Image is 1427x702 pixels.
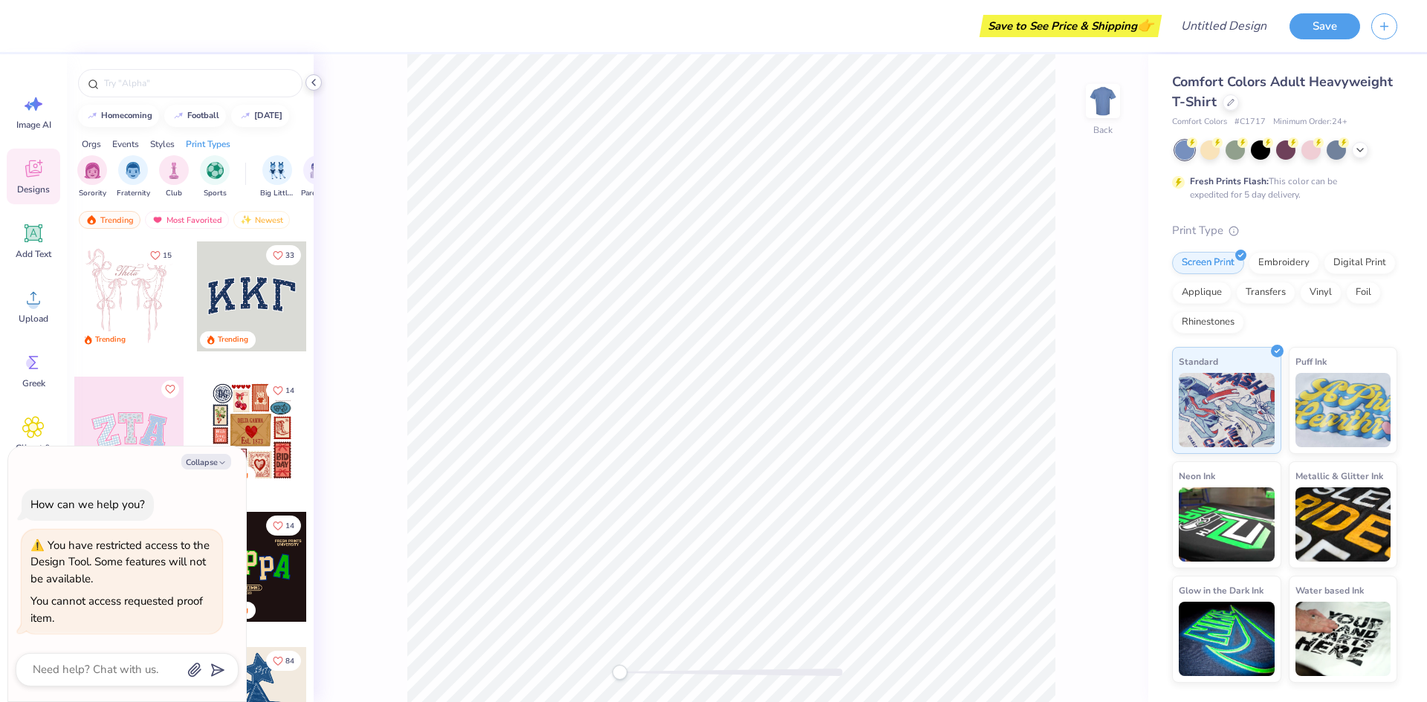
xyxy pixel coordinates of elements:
[233,211,290,229] div: Newest
[125,162,141,179] img: Fraternity Image
[9,442,58,466] span: Clipart & logos
[30,538,210,586] div: You have restricted access to the Design Tool. Some features will not be available.
[200,155,230,199] button: filter button
[164,105,226,127] button: football
[260,155,294,199] div: filter for Big Little Reveal
[231,105,289,127] button: [DATE]
[1088,86,1118,116] img: Back
[1249,252,1319,274] div: Embroidery
[1137,16,1153,34] span: 👉
[1179,582,1263,598] span: Glow in the Dark Ink
[1093,123,1113,137] div: Back
[983,15,1158,37] div: Save to See Price & Shipping
[1235,116,1266,129] span: # C1717
[1324,252,1396,274] div: Digital Print
[1179,468,1215,484] span: Neon Ink
[1190,175,1269,187] strong: Fresh Prints Flash:
[1172,282,1232,304] div: Applique
[101,111,152,120] div: homecoming
[266,651,301,671] button: Like
[86,111,98,120] img: trend_line.gif
[207,162,224,179] img: Sports Image
[187,111,219,120] div: football
[17,183,50,195] span: Designs
[266,380,301,400] button: Like
[19,313,48,325] span: Upload
[77,155,107,199] button: filter button
[95,334,126,345] div: Trending
[30,594,203,625] div: You cannot access requested proof item.
[301,155,335,199] div: filter for Parent's Weekend
[172,111,184,120] img: trend_line.gif
[1179,487,1275,562] img: Neon Ink
[79,211,140,229] div: Trending
[260,188,294,199] span: Big Little Reveal
[1300,282,1342,304] div: Vinyl
[30,497,145,512] div: How can we help you?
[103,76,293,91] input: Try "Alpha"
[266,516,301,536] button: Like
[145,211,229,229] div: Most Favorited
[1346,282,1381,304] div: Foil
[1172,116,1227,129] span: Comfort Colors
[301,188,335,199] span: Parent's Weekend
[1190,175,1373,201] div: This color can be expedited for 5 day delivery.
[204,188,227,199] span: Sports
[1172,73,1393,111] span: Comfort Colors Adult Heavyweight T-Shirt
[1295,487,1391,562] img: Metallic & Glitter Ink
[85,215,97,225] img: trending.gif
[161,380,179,398] button: Like
[240,215,252,225] img: newest.gif
[269,162,285,179] img: Big Little Reveal Image
[301,155,335,199] button: filter button
[22,377,45,389] span: Greek
[239,111,251,120] img: trend_line.gif
[186,137,230,151] div: Print Types
[1172,252,1244,274] div: Screen Print
[1172,311,1244,334] div: Rhinestones
[1236,282,1295,304] div: Transfers
[285,252,294,259] span: 33
[1172,222,1397,239] div: Print Type
[16,248,51,260] span: Add Text
[1179,373,1275,447] img: Standard
[1169,11,1278,41] input: Untitled Design
[117,188,150,199] span: Fraternity
[16,119,51,131] span: Image AI
[1179,602,1275,676] img: Glow in the Dark Ink
[159,155,189,199] button: filter button
[112,137,139,151] div: Events
[77,155,107,199] div: filter for Sorority
[1179,354,1218,369] span: Standard
[159,155,189,199] div: filter for Club
[152,215,164,225] img: most_fav.gif
[78,105,159,127] button: homecoming
[285,522,294,530] span: 14
[1295,373,1391,447] img: Puff Ink
[310,162,327,179] img: Parent's Weekend Image
[166,188,182,199] span: Club
[150,137,175,151] div: Styles
[1290,13,1360,39] button: Save
[200,155,230,199] div: filter for Sports
[285,657,294,665] span: 84
[117,155,150,199] div: filter for Fraternity
[1295,602,1391,676] img: Water based Ink
[218,334,248,345] div: Trending
[266,245,301,265] button: Like
[117,155,150,199] button: filter button
[1295,354,1327,369] span: Puff Ink
[166,162,182,179] img: Club Image
[181,454,231,469] button: Collapse
[79,188,106,199] span: Sorority
[612,665,627,680] div: Accessibility label
[1295,582,1364,598] span: Water based Ink
[82,137,101,151] div: Orgs
[84,162,101,179] img: Sorority Image
[260,155,294,199] button: filter button
[163,252,172,259] span: 15
[1273,116,1347,129] span: Minimum Order: 24 +
[143,245,178,265] button: Like
[254,111,282,120] div: halloween
[285,387,294,394] span: 14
